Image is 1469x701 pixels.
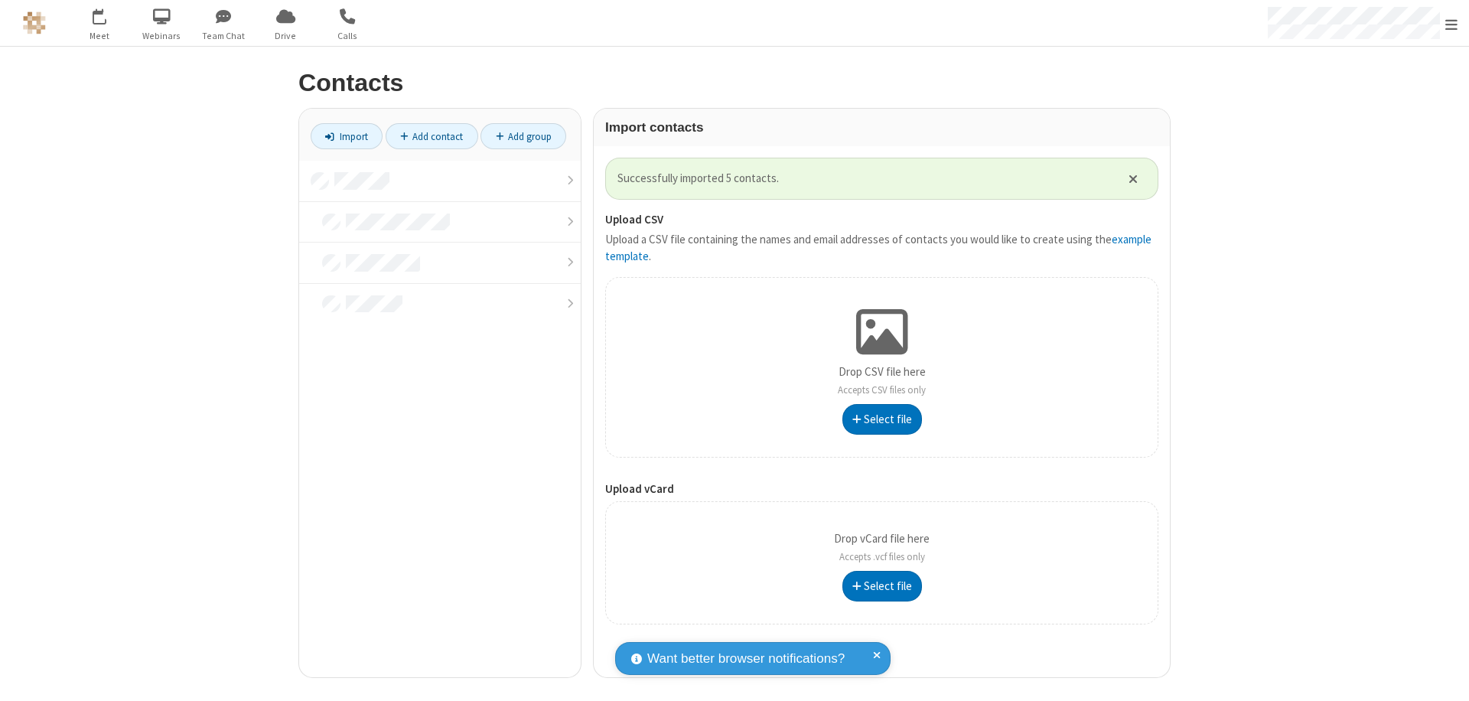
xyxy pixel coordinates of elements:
span: Drive [257,29,314,43]
button: Select file [842,571,922,602]
h2: Contacts [298,70,1171,96]
button: Close alert [1121,167,1146,190]
span: Calls [319,29,376,43]
span: Want better browser notifications? [647,649,845,669]
h3: Import contacts [605,120,1158,135]
a: Import [311,123,383,149]
img: QA Selenium DO NOT DELETE OR CHANGE [23,11,46,34]
label: Upload vCard [605,481,1158,498]
button: Select file [842,404,922,435]
label: Upload CSV [605,211,1158,229]
a: Add contact [386,123,478,149]
span: Webinars [133,29,191,43]
span: Accepts CSV files only [838,383,926,396]
p: Upload a CSV file containing the names and email addresses of contacts you would like to create u... [605,231,1158,266]
span: Successfully imported 5 contacts. [617,170,1109,187]
span: Accepts .vcf files only [839,550,925,563]
span: Meet [71,29,129,43]
p: Drop vCard file here [834,530,930,565]
a: Add group [480,123,566,149]
p: Drop CSV file here [838,364,926,398]
div: 3 [103,8,113,20]
span: Team Chat [195,29,252,43]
